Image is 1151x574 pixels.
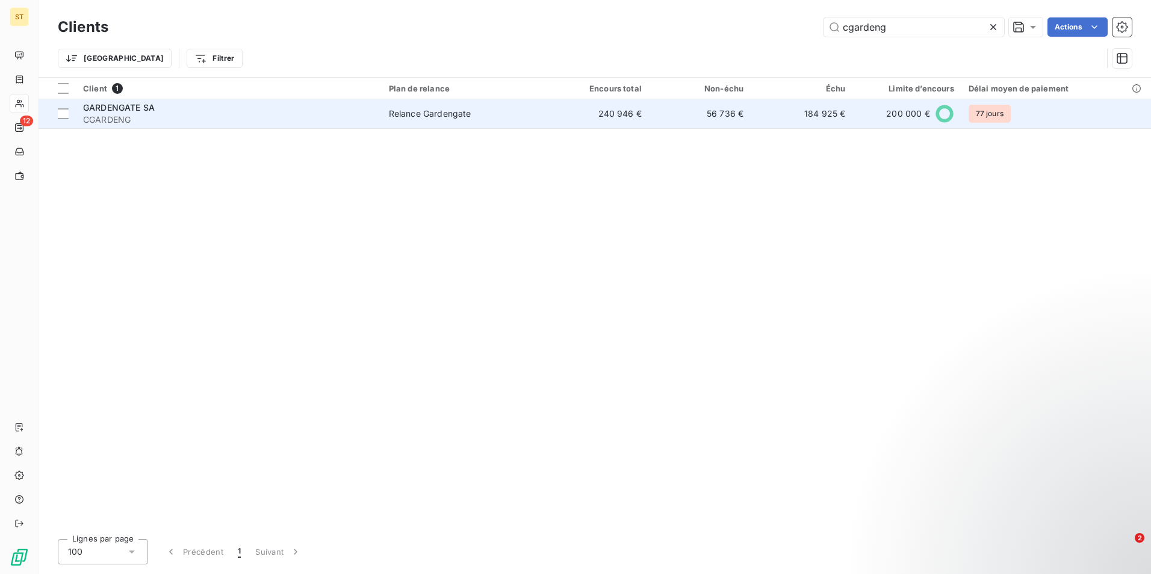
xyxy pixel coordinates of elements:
[969,105,1011,123] span: 77 jours
[187,49,242,68] button: Filtrer
[969,84,1144,93] div: Délai moyen de paiement
[389,84,540,93] div: Plan de relance
[58,16,108,38] h3: Clients
[886,108,929,120] span: 200 000 €
[20,116,33,126] span: 12
[1110,533,1139,562] iframe: Intercom live chat
[248,539,309,564] button: Suivant
[112,83,123,94] span: 1
[758,84,845,93] div: Échu
[656,84,743,93] div: Non-échu
[83,102,155,113] span: GARDENGATE SA
[10,7,29,26] div: ST
[910,457,1151,542] iframe: Intercom notifications message
[1135,533,1144,543] span: 2
[83,84,107,93] span: Client
[58,49,172,68] button: [GEOGRAPHIC_DATA]
[231,539,248,564] button: 1
[1047,17,1108,37] button: Actions
[238,546,241,558] span: 1
[554,84,642,93] div: Encours total
[649,99,751,128] td: 56 736 €
[68,546,82,558] span: 100
[547,99,649,128] td: 240 946 €
[83,114,374,126] span: CGARDENG
[10,548,29,567] img: Logo LeanPay
[389,108,471,120] div: Relance Gardengate
[158,539,231,564] button: Précédent
[751,99,852,128] td: 184 925 €
[824,17,1004,37] input: Rechercher
[860,84,954,93] div: Limite d’encours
